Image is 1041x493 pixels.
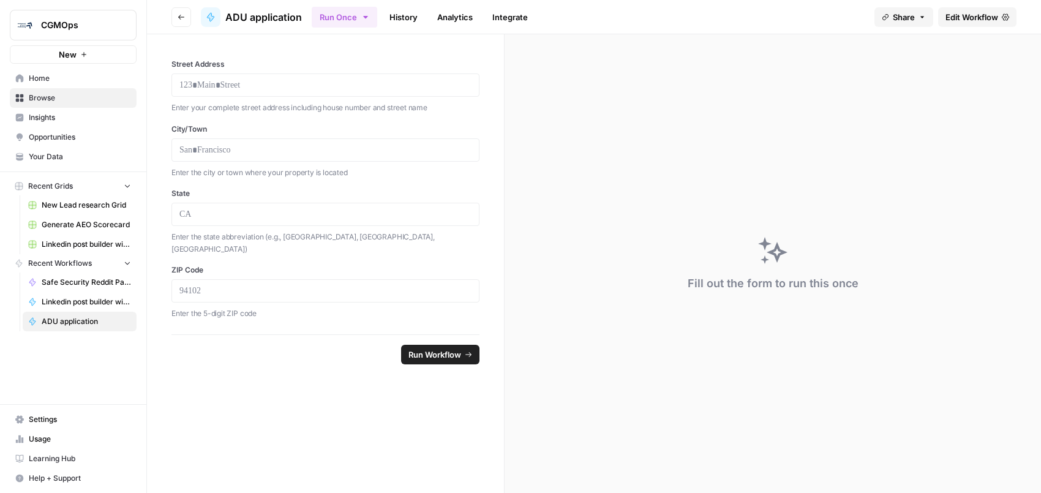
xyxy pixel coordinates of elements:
a: ADU application [23,312,137,331]
span: Opportunities [29,132,131,143]
button: Run Once [312,7,377,28]
span: New Lead research Grid [42,200,131,211]
span: Linkedin post builder with review [42,296,131,307]
span: Safe Security Reddit Parser [42,277,131,288]
a: Analytics [430,7,480,27]
a: Opportunities [10,127,137,147]
button: New [10,45,137,64]
a: Edit Workflow [938,7,1017,27]
p: Enter the city or town where your property is located [171,167,479,179]
button: Recent Workflows [10,254,137,273]
a: ADU application [201,7,302,27]
span: Insights [29,112,131,123]
span: Recent Workflows [28,258,92,269]
button: Workspace: CGMOps [10,10,137,40]
span: Recent Grids [28,181,73,192]
a: Usage [10,429,137,449]
span: Edit Workflow [945,11,998,23]
span: Run Workflow [408,348,461,361]
a: Generate AEO Scorecard [23,215,137,235]
a: Linkedin post builder with review Grid [23,235,137,254]
a: Settings [10,410,137,429]
span: Your Data [29,151,131,162]
span: Usage [29,434,131,445]
a: Home [10,69,137,88]
span: ADU application [225,10,302,24]
div: Fill out the form to run this once [688,275,859,292]
a: Learning Hub [10,449,137,469]
p: Enter your complete street address including house number and street name [171,102,479,114]
label: State [171,188,479,199]
span: Linkedin post builder with review Grid [42,239,131,250]
span: CGMOps [41,19,115,31]
span: ADU application [42,316,131,327]
a: Integrate [485,7,535,27]
a: Linkedin post builder with review [23,292,137,312]
a: Browse [10,88,137,108]
label: Street Address [171,59,479,70]
a: New Lead research Grid [23,195,137,215]
button: Run Workflow [401,345,479,364]
button: Recent Grids [10,177,137,195]
span: Share [893,11,915,23]
button: Share [874,7,933,27]
a: Safe Security Reddit Parser [23,273,137,292]
span: Learning Hub [29,453,131,464]
a: History [382,7,425,27]
img: CGMOps Logo [14,14,36,36]
span: Help + Support [29,473,131,484]
a: Insights [10,108,137,127]
span: New [59,48,77,61]
span: Settings [29,414,131,425]
a: Your Data [10,147,137,167]
span: Browse [29,92,131,103]
span: Generate AEO Scorecard [42,219,131,230]
label: City/Town [171,124,479,135]
span: Home [29,73,131,84]
label: ZIP Code [171,265,479,276]
button: Help + Support [10,469,137,488]
p: Enter the 5-digit ZIP code [171,307,479,320]
p: Enter the state abbreviation (e.g., [GEOGRAPHIC_DATA], [GEOGRAPHIC_DATA], [GEOGRAPHIC_DATA]) [171,231,479,255]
